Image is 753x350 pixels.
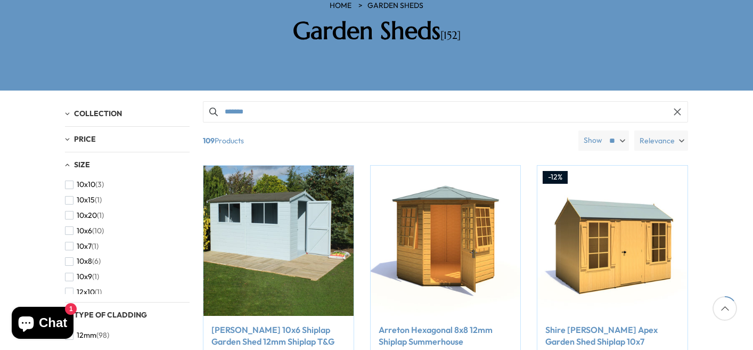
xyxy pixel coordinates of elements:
[203,101,688,123] input: Search products
[95,196,102,205] span: (1)
[77,272,92,281] span: 10x9
[640,131,675,151] span: Relevance
[74,109,122,118] span: Collection
[77,242,92,251] span: 10x7
[77,331,96,340] span: 12mm
[537,166,687,316] img: Shire Holt Apex Garden Shed Shiplap 10x7 - Best Shed
[97,211,104,220] span: (1)
[74,310,147,320] span: Type of Cladding
[203,131,215,151] b: 109
[545,324,680,348] a: Shire [PERSON_NAME] Apex Garden Shed Shiplap 10x7
[440,29,461,42] span: [152]
[367,1,423,11] a: Garden Sheds
[379,324,513,348] a: Arreton Hexagonal 8x8 12mm Shiplap Summerhouse
[96,331,109,340] span: (98)
[65,239,99,254] button: 10x7
[543,171,568,184] div: -12%
[77,257,92,266] span: 10x8
[77,196,95,205] span: 10x15
[77,226,92,235] span: 10x6
[65,177,104,192] button: 10x10
[65,223,104,239] button: 10x6
[65,328,109,343] button: 12mm
[65,208,104,223] button: 10x20
[634,131,688,151] label: Relevance
[77,211,97,220] span: 10x20
[92,226,104,235] span: (10)
[95,180,104,189] span: (3)
[211,324,346,348] a: [PERSON_NAME] 10x6 Shiplap Garden Shed 12mm Shiplap T&G
[92,272,99,281] span: (1)
[65,284,102,300] button: 12x10
[77,288,95,297] span: 12x10
[9,307,77,341] inbox-online-store-chat: Shopify online store chat
[330,1,351,11] a: HOME
[65,254,101,269] button: 10x8
[77,180,95,189] span: 10x10
[74,160,90,169] span: Size
[225,17,528,45] h2: Garden Sheds
[199,131,574,151] span: Products
[92,242,99,251] span: (1)
[92,257,101,266] span: (6)
[95,288,102,297] span: (1)
[584,135,602,146] label: Show
[65,269,99,284] button: 10x9
[65,192,102,208] button: 10x15
[74,134,96,144] span: Price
